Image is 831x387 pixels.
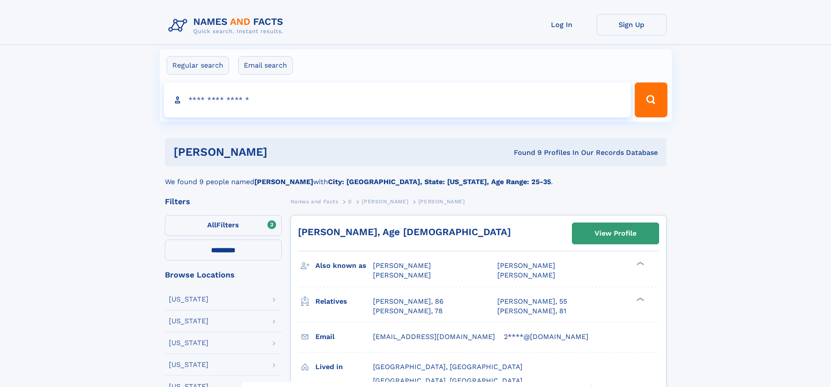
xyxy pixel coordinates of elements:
[418,199,465,205] span: [PERSON_NAME]
[165,215,282,236] label: Filters
[373,261,431,270] span: [PERSON_NAME]
[174,147,391,158] h1: [PERSON_NAME]
[169,339,209,346] div: [US_STATE]
[165,271,282,279] div: Browse Locations
[572,223,659,244] a: View Profile
[315,294,373,309] h3: Relatives
[527,14,597,35] a: Log In
[165,198,282,205] div: Filters
[373,271,431,279] span: [PERSON_NAME]
[595,223,636,243] div: View Profile
[635,82,667,117] button: Search Button
[165,166,667,187] div: We found 9 people named with .
[597,14,667,35] a: Sign Up
[497,306,566,316] a: [PERSON_NAME], 81
[373,297,444,306] a: [PERSON_NAME], 86
[164,82,631,117] input: search input
[348,196,352,207] a: S
[362,196,408,207] a: [PERSON_NAME]
[634,261,645,267] div: ❯
[497,261,555,270] span: [PERSON_NAME]
[362,199,408,205] span: [PERSON_NAME]
[167,56,229,75] label: Regular search
[315,258,373,273] h3: Also known as
[497,271,555,279] span: [PERSON_NAME]
[169,361,209,368] div: [US_STATE]
[315,329,373,344] h3: Email
[373,377,523,385] span: [GEOGRAPHIC_DATA], [GEOGRAPHIC_DATA]
[165,14,291,38] img: Logo Names and Facts
[169,296,209,303] div: [US_STATE]
[348,199,352,205] span: S
[373,306,443,316] a: [PERSON_NAME], 78
[254,178,313,186] b: [PERSON_NAME]
[634,296,645,302] div: ❯
[373,363,523,371] span: [GEOGRAPHIC_DATA], [GEOGRAPHIC_DATA]
[298,226,511,237] a: [PERSON_NAME], Age [DEMOGRAPHIC_DATA]
[315,360,373,374] h3: Lived in
[497,297,567,306] a: [PERSON_NAME], 55
[169,318,209,325] div: [US_STATE]
[291,196,339,207] a: Names and Facts
[390,148,658,158] div: Found 9 Profiles In Our Records Database
[207,221,216,229] span: All
[238,56,293,75] label: Email search
[328,178,551,186] b: City: [GEOGRAPHIC_DATA], State: [US_STATE], Age Range: 25-35
[373,332,495,341] span: [EMAIL_ADDRESS][DOMAIN_NAME]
